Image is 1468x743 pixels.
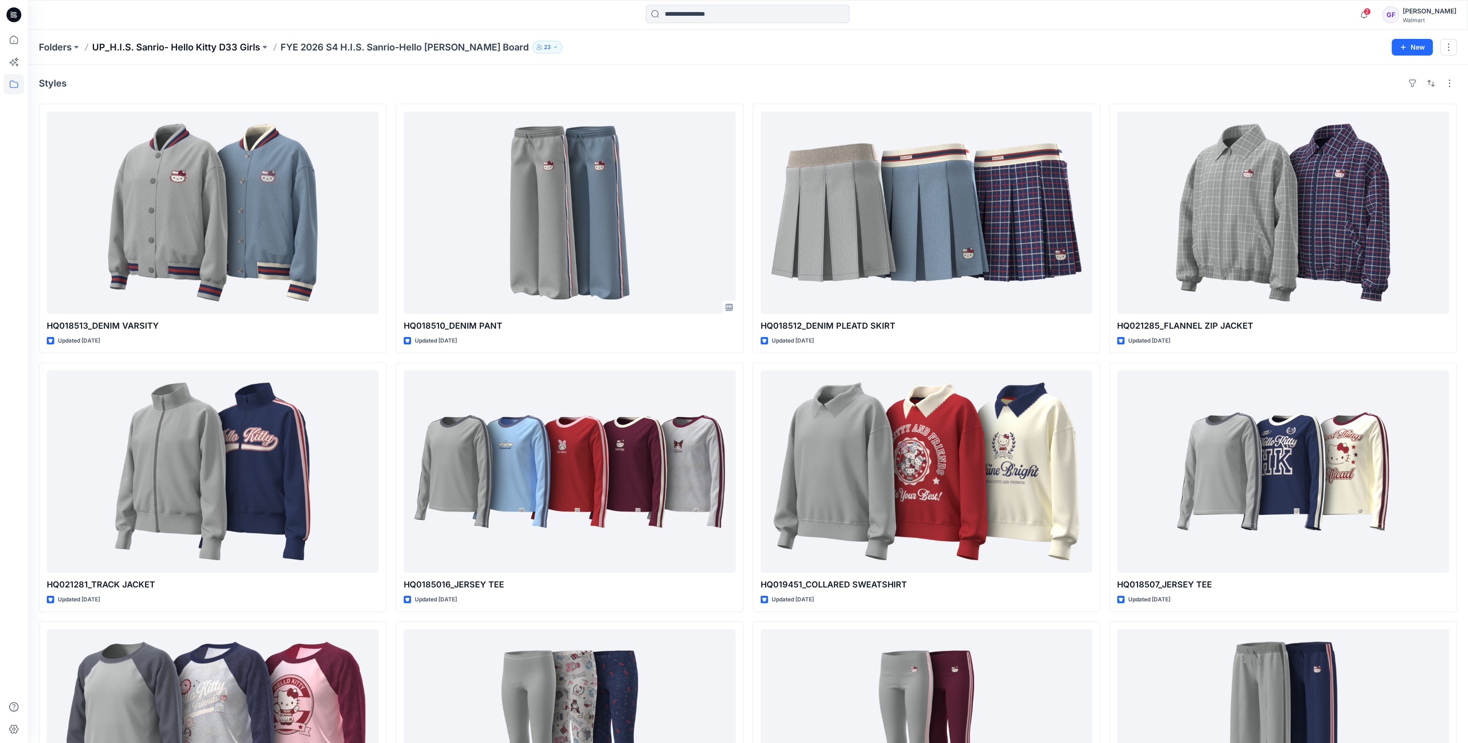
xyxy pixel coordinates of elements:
div: Walmart [1403,17,1456,24]
a: HQ018510_DENIM PANT [404,112,736,314]
button: New [1392,39,1433,56]
p: Updated [DATE] [772,336,814,346]
p: Updated [DATE] [415,595,457,605]
p: HQ021285_FLANNEL ZIP JACKET [1117,319,1449,332]
p: FYE 2026 S4 H.I.S. Sanrio-Hello [PERSON_NAME] Board [281,41,529,54]
p: HQ018507_JERSEY TEE [1117,578,1449,591]
p: Updated [DATE] [415,336,457,346]
a: HQ021285_FLANNEL ZIP JACKET [1117,112,1449,314]
p: Updated [DATE] [58,595,100,605]
p: Updated [DATE] [58,336,100,346]
a: HQ018512_DENIM PLEATD SKIRT [761,112,1093,314]
p: Updated [DATE] [1128,595,1170,605]
a: HQ0185016_JERSEY TEE [404,370,736,573]
p: HQ019451_COLLARED SWEATSHIRT [761,578,1093,591]
p: HQ021281_TRACK JACKET [47,578,379,591]
p: HQ018512_DENIM PLEATD SKIRT [761,319,1093,332]
p: HQ0185016_JERSEY TEE [404,578,736,591]
p: HQ018510_DENIM PANT [404,319,736,332]
div: GF [1382,6,1399,23]
p: HQ018513_DENIM VARSITY [47,319,379,332]
a: HQ018507_JERSEY TEE [1117,370,1449,573]
button: 23 [532,41,562,54]
h4: Styles [39,78,67,89]
a: HQ021281_TRACK JACKET [47,370,379,573]
a: UP_H.I.S. Sanrio- Hello Kitty D33 Girls [92,41,260,54]
p: 23 [544,42,551,52]
div: [PERSON_NAME] [1403,6,1456,17]
p: Updated [DATE] [1128,336,1170,346]
a: Folders [39,41,72,54]
span: 2 [1363,8,1371,15]
a: HQ018513_DENIM VARSITY [47,112,379,314]
a: HQ019451_COLLARED SWEATSHIRT [761,370,1093,573]
p: Updated [DATE] [772,595,814,605]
